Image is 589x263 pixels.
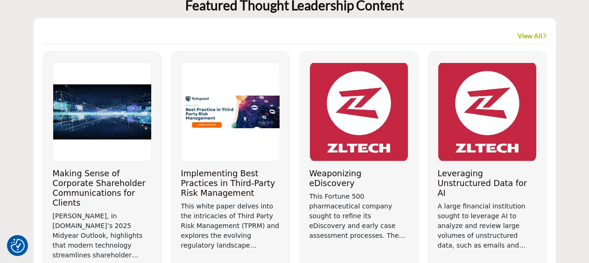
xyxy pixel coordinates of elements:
img: Logo of ZL Technologies, Inc., click to view details [310,62,408,162]
h3: Making Sense of Corporate Shareholder Communications for Clients [53,169,152,208]
a: View All [518,31,547,41]
p: [PERSON_NAME], in [DOMAIN_NAME]’s 2025 Midyear Outlook, highlights that modern technology streaml... [53,211,152,260]
h3: Implementing Best Practices in Third-Party Risk Management [181,169,280,198]
button: Consent Preferences [11,239,25,253]
img: Revisit consent button [11,239,25,253]
p: A large financial institution sought to leverage AI to analyze and review large volumes of unstru... [438,201,537,250]
p: This Fortune 500 pharmaceutical company sought to refine its eDiscovery and early case assessment... [309,192,408,241]
img: Logo of Ruleguard, click to view details [182,62,280,162]
h3: Leveraging Unstructured Data for AI [438,169,537,198]
img: Logo of ZL Technologies, Inc., click to view details [438,62,536,162]
img: Logo of BetaNXT, click to view details [53,62,151,162]
h3: Weaponizing eDiscovery [309,169,408,188]
p: This white paper delves into the intricacies of Third Party Risk Management (TPRM) and explores t... [181,201,280,250]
